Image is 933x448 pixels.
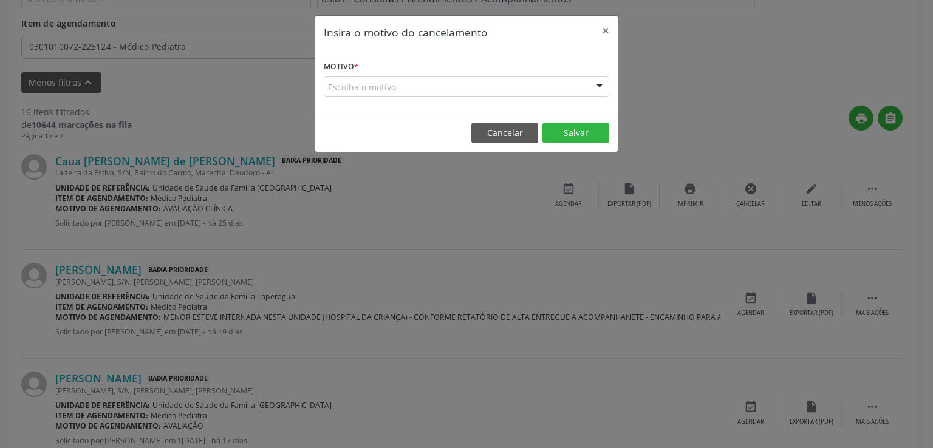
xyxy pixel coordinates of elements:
[324,24,488,40] h5: Insira o motivo do cancelamento
[542,123,609,143] button: Salvar
[593,16,618,46] button: Close
[471,123,538,143] button: Cancelar
[324,58,358,76] label: Motivo
[328,81,396,93] span: Escolha o motivo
